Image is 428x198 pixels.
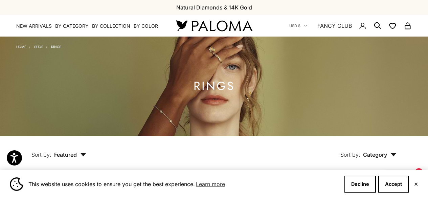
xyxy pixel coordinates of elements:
a: Learn more [195,179,226,189]
button: Close [414,182,418,186]
button: Accept [378,176,409,193]
a: NEW ARRIVALS [16,23,52,29]
a: Home [16,45,26,49]
span: This website uses cookies to ensure you get the best experience. [28,179,339,189]
span: Sort by: [340,151,360,158]
h1: Rings [194,82,235,90]
span: Category [363,151,397,158]
span: Featured [54,151,86,158]
nav: Primary navigation [16,23,160,29]
img: Cookie banner [10,177,23,191]
a: FANCY CLUB [317,21,352,30]
button: Decline [344,176,376,193]
nav: Breadcrumb [16,43,61,49]
span: USD $ [289,23,300,29]
span: Sort by: [31,151,51,158]
button: Sort by: Featured [16,136,102,164]
summary: By Category [55,23,89,29]
nav: Secondary navigation [289,15,412,37]
a: Rings [51,45,61,49]
button: USD $ [289,23,307,29]
button: Sort by: Category [325,136,412,164]
p: Natural Diamonds & 14K Gold [176,3,252,12]
summary: By Color [134,23,158,29]
summary: By Collection [92,23,130,29]
a: Shop [34,45,43,49]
